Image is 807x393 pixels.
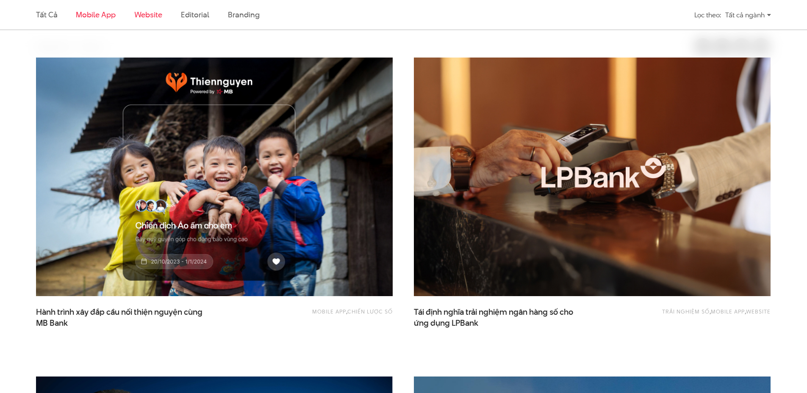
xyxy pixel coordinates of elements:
a: Chiến lược số [347,308,393,315]
a: Website [134,9,162,20]
img: thumb [36,58,393,296]
span: Hành trình xây đắp cầu nối thiện nguyện cùng [36,307,205,328]
span: ứng dụng LPBank [414,318,478,329]
img: LPBank Thumb [414,58,771,296]
a: Mobile app [711,308,745,315]
div: , [250,307,393,324]
a: Tất cả [36,9,57,20]
a: Mobile app [312,308,346,315]
a: Mobile app [76,9,115,20]
div: Tất cả ngành [725,8,771,22]
div: Lọc theo: [694,8,721,22]
a: Branding [228,9,259,20]
a: Tái định nghĩa trải nghiệm ngân hàng số choứng dụng LPBank [414,307,583,328]
div: , , [628,307,771,324]
a: Hành trình xây đắp cầu nối thiện nguyện cùngMB Bank [36,307,205,328]
a: Editorial [181,9,209,20]
a: Trải nghiệm số [662,308,710,315]
a: Website [746,308,771,315]
span: Tái định nghĩa trải nghiệm ngân hàng số cho [414,307,583,328]
span: MB Bank [36,318,68,329]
